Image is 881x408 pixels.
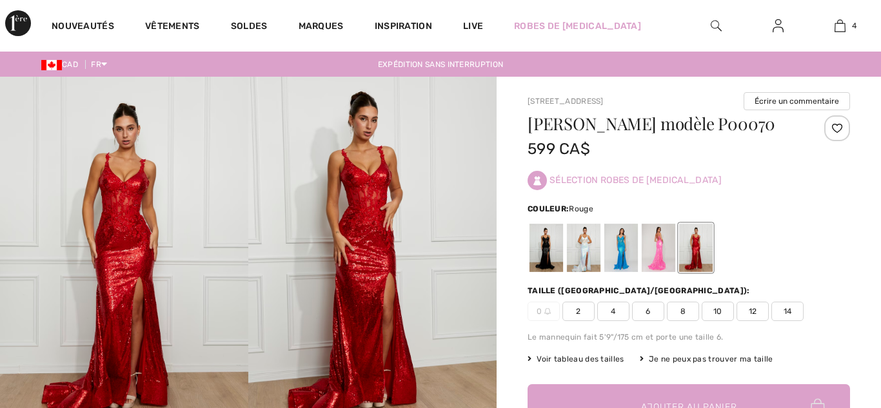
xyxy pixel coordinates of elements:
[835,18,846,34] img: Mon panier
[567,224,600,272] div: Blanc
[145,21,200,34] a: Vêtements
[771,302,804,321] span: 14
[667,302,699,321] span: 8
[809,18,870,34] a: 4
[528,331,850,343] div: Le mannequin fait 5'9"/175 cm et porte une taille 6.
[528,285,753,296] div: Taille ([GEOGRAPHIC_DATA]/[GEOGRAPHIC_DATA]):
[562,302,595,321] span: 2
[528,97,604,106] a: [STREET_ADDRESS]
[642,224,675,272] div: Rose
[762,18,794,34] a: Se connecter
[632,302,664,321] span: 6
[640,353,773,365] div: Je ne peux pas trouver ma taille
[569,204,593,213] span: Rouge
[231,21,268,34] a: Soldes
[702,302,734,321] span: 10
[711,18,722,34] img: recherche
[5,10,31,36] img: 1ère Avenue
[375,21,432,34] span: Inspiration
[800,311,868,344] iframe: Ouvre un widget dans lequel vous pouvez trouver plus d’informations
[528,115,797,132] h1: [PERSON_NAME] modèle P00070
[528,302,560,321] span: 0
[773,18,784,34] img: Mes infos
[852,20,856,32] span: 4
[41,60,83,69] span: CAD
[604,224,638,272] div: Bleu
[528,204,569,213] span: Couleur:
[91,60,107,69] span: FR
[463,19,483,33] a: Live
[528,140,590,158] span: 599 CA$
[514,19,641,33] a: Robes de [MEDICAL_DATA]
[528,171,547,190] img: Sélection robes de bal
[737,302,769,321] span: 12
[41,60,62,70] img: Canadian Dollar
[52,21,114,34] a: Nouveautés
[679,224,713,272] div: Rouge
[544,308,551,315] img: ring-m.svg
[528,160,850,200] div: Sélection robes de [MEDICAL_DATA]
[530,224,563,272] div: Noir
[528,353,624,365] span: Voir tableau des tailles
[299,21,344,34] a: Marques
[597,302,629,321] span: 4
[744,92,850,110] button: Écrire un commentaire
